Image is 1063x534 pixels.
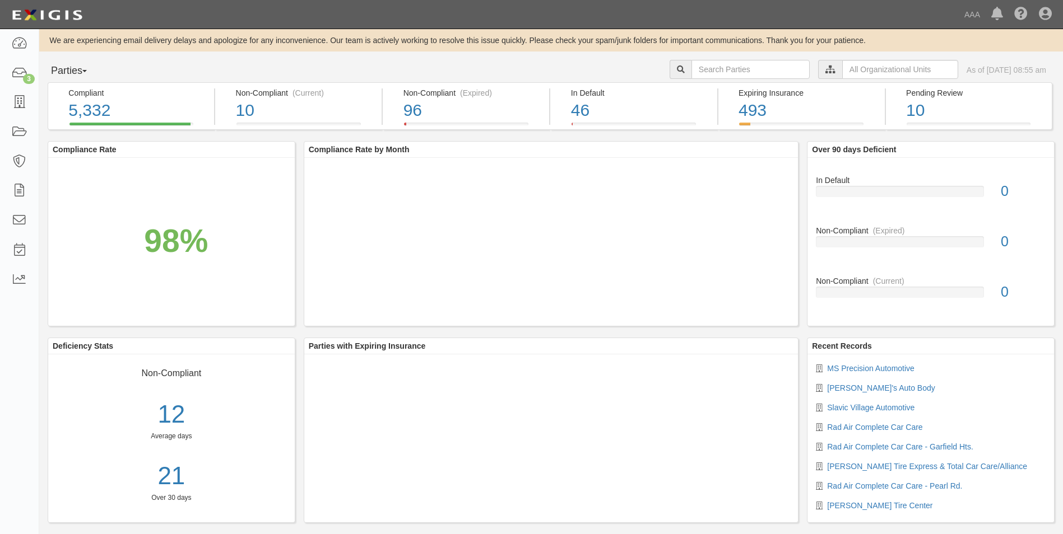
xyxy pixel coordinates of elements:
a: Non-Compliant(Expired)0 [816,225,1046,275]
div: In Default [571,87,709,99]
div: Non-Compliant [57,363,286,380]
input: Search Parties [691,60,810,79]
b: Compliance Rate by Month [309,145,410,154]
i: Help Center - Complianz [1014,8,1028,21]
div: Non-Compliant (Current) [236,87,374,99]
div: 98% [144,218,208,264]
a: Expiring Insurance493 [718,123,885,132]
a: Non-Compliant(Expired)96 [383,123,549,132]
div: In Default [807,166,1054,186]
div: Non-Compliant [807,225,1054,236]
div: Compliant [68,87,206,99]
div: Non-Compliant (Expired) [403,87,541,99]
a: [PERSON_NAME]'s Auto Body [827,383,935,392]
div: Expiring Insurance [739,87,876,99]
a: AAA [959,3,986,26]
a: Rad Air Complete Car Care - Pearl Rd. [827,481,962,490]
button: Parties [48,60,132,82]
a: Compliant5,332 [48,123,214,132]
a: 21 [48,458,295,494]
b: Recent Records [812,341,872,350]
div: 0 [992,282,1054,302]
a: Rad Air Complete Car Care - Garfield Hts. [827,442,973,451]
div: (Expired) [460,87,492,99]
img: logo-5460c22ac91f19d4615b14bd174203de0afe785f0fc80cf4dbbc73dc1793850b.png [8,5,86,25]
a: [PERSON_NAME] Tire Express & Total Car Care/Alliance [827,462,1027,471]
div: 10 [906,99,1043,123]
b: Compliance Rate [53,145,117,154]
div: (Current) [873,275,904,287]
div: Non-Compliant [807,275,1054,287]
div: 12 [48,397,295,432]
div: 46 [571,99,709,123]
div: (Current) [293,87,324,99]
div: 96 [403,99,541,123]
a: In Default0 [816,166,1046,225]
div: Pending Review [906,87,1043,99]
div: As of [DATE] 08:55 am [967,64,1046,76]
b: Deficiency Stats [53,341,113,350]
input: All Organizational Units [842,60,958,79]
div: 0 [992,232,1054,252]
div: 0 [992,181,1054,202]
a: MS Precision Automotive [827,364,915,373]
div: (Expired) [873,225,905,236]
a: Non-Compliant(Current)0 [816,275,1046,309]
a: Non-Compliant(Current)10 [215,123,382,132]
div: 5,332 [68,99,206,123]
div: Over 30 days [48,493,295,503]
div: 493 [739,99,876,123]
a: Rad Air Complete Car Care [827,423,922,432]
div: 3 [23,74,35,84]
a: In Default46 [550,123,717,132]
b: Over 90 days Deficient [812,145,896,154]
div: 10 [236,99,374,123]
a: Slavic Village Automotive [827,403,915,412]
div: Average days [48,432,295,441]
b: Parties with Expiring Insurance [309,341,426,350]
a: Pending Review10 [886,123,1052,132]
a: [PERSON_NAME] Tire Center [827,501,932,510]
div: We are experiencing email delivery delays and apologize for any inconvenience. Our team is active... [39,35,1063,46]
